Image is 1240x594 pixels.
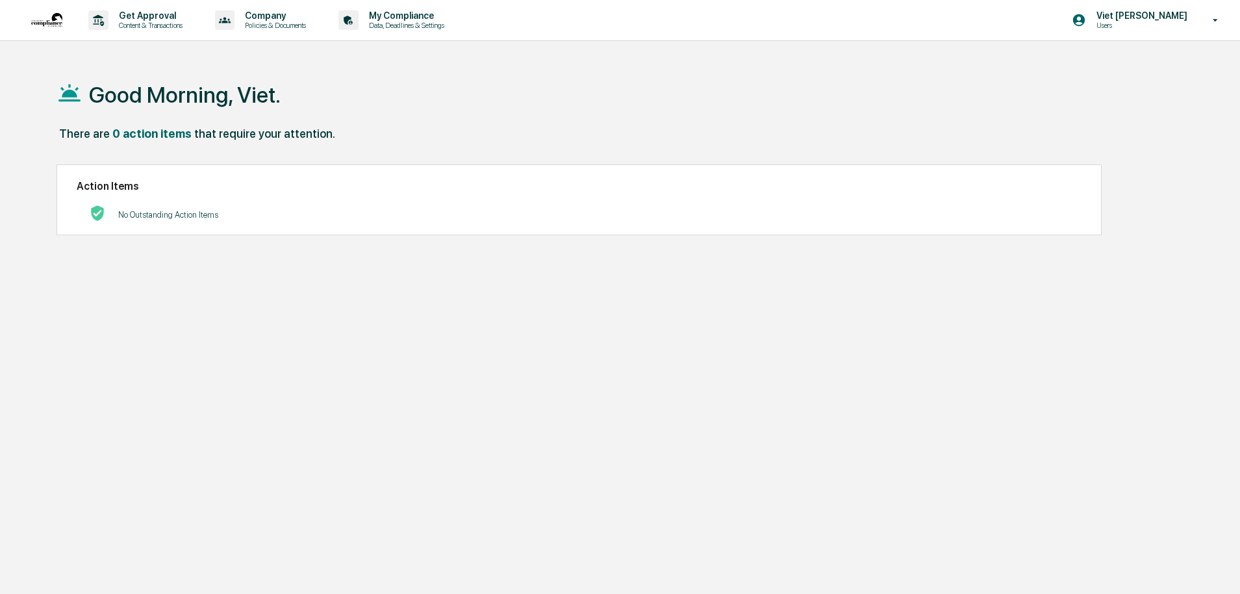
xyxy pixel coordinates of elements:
img: No Actions logo [90,205,105,221]
div: that require your attention. [194,127,335,140]
div: 0 action items [112,127,192,140]
p: Policies & Documents [234,21,312,30]
h2: Action Items [77,180,1081,192]
p: Viet [PERSON_NAME] [1086,10,1194,21]
p: Data, Deadlines & Settings [359,21,451,30]
p: Content & Transactions [108,21,189,30]
p: Company [234,10,312,21]
p: Get Approval [108,10,189,21]
h1: Good Morning, Viet. [89,82,281,108]
p: Users [1086,21,1194,30]
p: My Compliance [359,10,451,21]
img: logo [31,13,62,27]
p: No Outstanding Action Items [118,210,218,220]
div: There are [59,127,110,140]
